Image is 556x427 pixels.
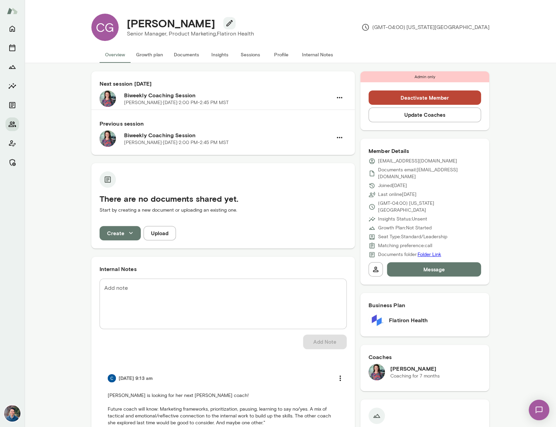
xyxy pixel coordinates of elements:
[378,233,447,240] p: Seat Type: Standard/Leadership
[369,364,385,380] img: Christina Knoll
[389,316,428,324] h6: Flatiron Health
[124,91,332,99] h6: Biweekly Coaching Session
[378,182,407,189] p: Joined [DATE]
[418,252,441,257] a: Folder Link
[369,90,481,105] button: Deactivate Member
[390,365,440,373] h6: [PERSON_NAME]
[131,46,168,63] button: Growth plan
[5,117,19,131] button: Members
[119,375,153,382] h6: [DATE] 9:13 am
[168,46,205,63] button: Documents
[100,119,347,128] h6: Previous session
[235,46,266,63] button: Sessions
[378,216,427,223] p: Insights Status: Unsent
[369,353,481,361] h6: Coaches
[5,79,19,93] button: Insights
[205,46,235,63] button: Insights
[7,4,18,17] img: Mento
[108,374,116,382] img: Chloe Rodman
[124,139,229,146] p: [PERSON_NAME] · [DATE] · 2:00 PM-2:45 PM MST
[100,193,347,204] h5: There are no documents shared yet.
[369,301,481,309] h6: Business Plan
[127,30,254,38] p: Senior Manager, Product Marketing, Flatiron Health
[5,137,19,150] button: Client app
[361,23,490,31] p: (GMT-04:00) [US_STATE][GEOGRAPHIC_DATA]
[378,200,481,214] p: (GMT-04:00) [US_STATE][GEOGRAPHIC_DATA]
[378,225,432,231] p: Growth Plan: Not Started
[4,405,20,422] img: Alex Yu
[5,156,19,169] button: Manage
[144,226,176,240] button: Upload
[297,46,339,63] button: Internal Notes
[387,262,481,276] button: Message
[378,191,417,198] p: Last online [DATE]
[124,131,332,139] h6: Biweekly Coaching Session
[100,46,131,63] button: Overview
[100,265,347,273] h6: Internal Notes
[378,158,457,165] p: [EMAIL_ADDRESS][DOMAIN_NAME]
[378,242,432,249] p: Matching preference: call
[369,108,481,122] button: Update Coaches
[5,22,19,35] button: Home
[91,14,119,41] div: CG
[100,226,141,240] button: Create
[390,373,440,380] p: Coaching for 7 months
[360,71,490,82] div: Admin only
[100,207,347,214] p: Start by creating a new document or uploading an existing one.
[100,80,347,88] h6: Next session [DATE]
[378,251,441,258] p: Documents folder:
[5,98,19,112] button: Documents
[108,392,339,426] p: [PERSON_NAME] is looking for her next [PERSON_NAME] coach! Future coach will know: Marketing fram...
[5,60,19,74] button: Growth Plan
[369,147,481,155] h6: Member Details
[5,41,19,55] button: Sessions
[266,46,297,63] button: Profile
[333,371,347,385] button: more
[378,167,481,180] p: Documents email: [EMAIL_ADDRESS][DOMAIN_NAME]
[127,17,215,30] h4: [PERSON_NAME]
[124,99,229,106] p: [PERSON_NAME] · [DATE] · 2:00 PM-2:45 PM MST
